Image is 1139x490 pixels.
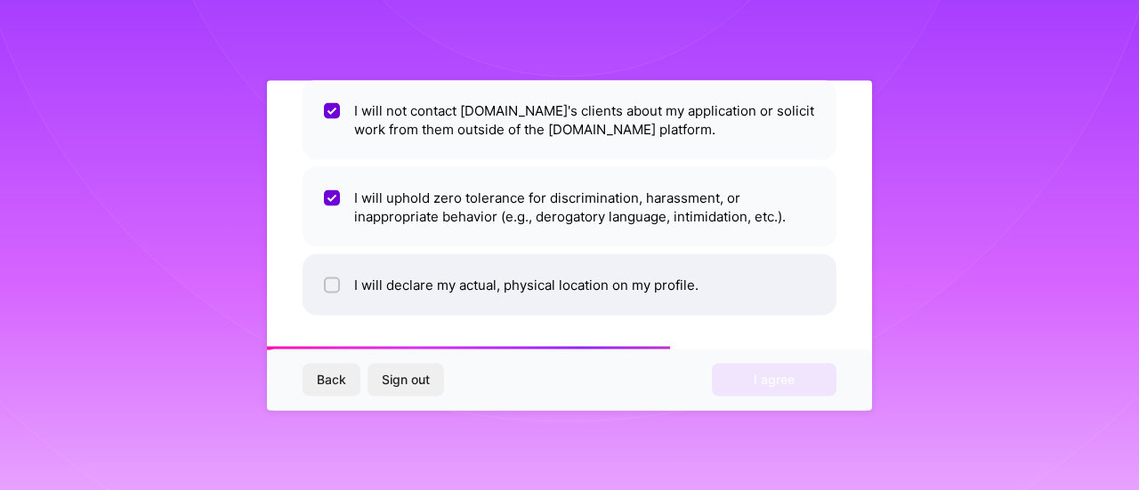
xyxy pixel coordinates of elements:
[368,364,444,396] button: Sign out
[303,253,836,315] li: I will declare my actual, physical location on my profile.
[303,364,360,396] button: Back
[303,79,836,159] li: I will not contact [DOMAIN_NAME]'s clients about my application or solicit work from them outside...
[317,371,346,389] span: Back
[382,371,430,389] span: Sign out
[303,166,836,246] li: I will uphold zero tolerance for discrimination, harassment, or inappropriate behavior (e.g., der...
